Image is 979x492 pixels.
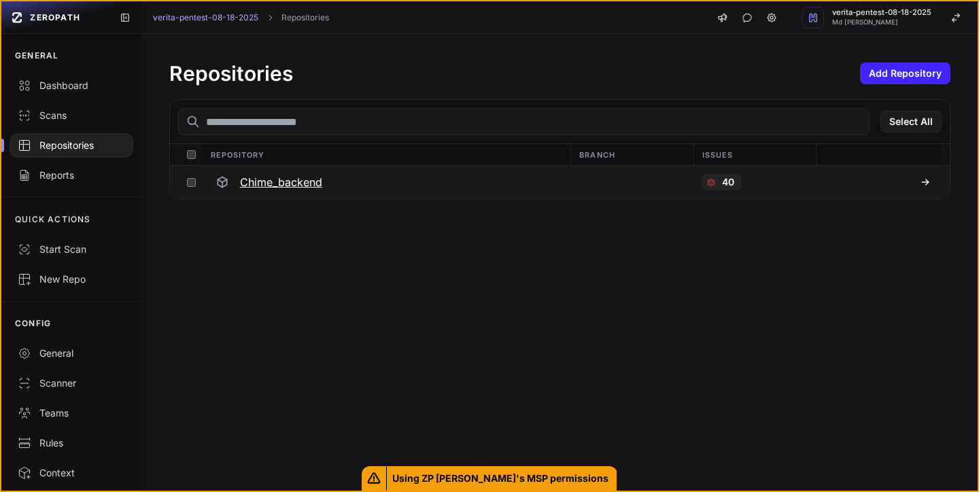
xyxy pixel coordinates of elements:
[7,7,109,29] a: ZEROPATH
[18,243,125,256] div: Start Scan
[860,63,950,84] button: Add Repository
[880,111,942,133] button: Select All
[832,9,931,16] span: verita-pentest-08-18-2025
[15,318,51,329] p: CONFIG
[202,166,570,198] button: Chime_backend
[281,12,329,23] a: Repositories
[794,1,978,34] button: verita-pentest-08-18-2025 Md [PERSON_NAME]
[1,368,141,398] a: Scanner
[1,264,141,294] a: New Repo
[18,109,125,122] div: Scans
[240,174,322,190] h3: Chime_backend
[693,144,817,165] div: Issues
[570,144,693,165] div: Branch
[387,466,617,491] span: Using ZP [PERSON_NAME]'s MSP permissions
[18,79,125,92] div: Dashboard
[265,13,275,22] svg: chevron right,
[170,166,950,198] div: Chime_backend 40
[153,12,258,23] a: verita-pentest-08-18-2025
[832,19,931,26] span: Md [PERSON_NAME]
[15,214,91,225] p: QUICK ACTIONS
[18,139,125,152] div: Repositories
[15,50,58,61] p: GENERAL
[203,144,571,165] div: Repository
[153,12,329,23] nav: breadcrumb
[722,175,734,189] p: 40
[18,273,125,286] div: New Repo
[1,458,141,488] a: Context
[18,406,125,420] div: Teams
[169,61,293,86] h1: Repositories
[18,436,125,450] div: Rules
[1,160,141,190] a: Reports
[30,12,80,23] span: ZEROPATH
[1,101,141,130] a: Scans
[18,466,125,480] div: Context
[18,169,125,182] div: Reports
[1,130,141,160] a: Repositories
[1,338,141,368] a: General
[1,234,141,264] button: Start Scan
[1,71,141,101] a: Dashboard
[1,428,141,458] a: Rules
[18,347,125,360] div: General
[1,398,141,428] a: Teams
[18,376,125,390] div: Scanner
